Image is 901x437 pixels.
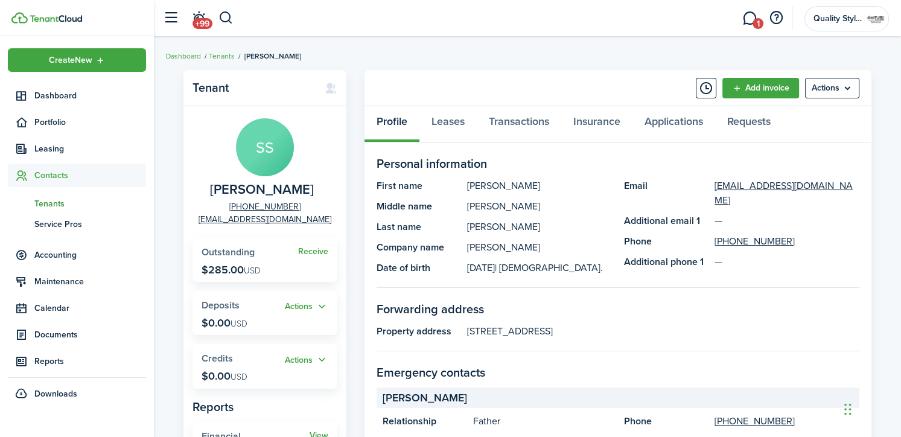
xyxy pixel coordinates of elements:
span: USD [231,317,247,330]
span: Downloads [34,388,77,400]
span: +99 [193,18,212,29]
a: Service Pros [8,214,146,234]
span: USD [231,371,247,383]
button: Open menu [805,78,859,98]
panel-main-description: Father [473,414,612,429]
span: Contacts [34,169,146,182]
span: Credits [202,351,233,365]
span: Quality Stylz Salon Suites [813,14,862,23]
img: Quality Stylz Salon Suites [867,9,886,28]
button: Open resource center [766,8,786,28]
span: Documents [34,328,146,341]
panel-main-title: Email [624,179,708,208]
a: Applications [632,106,715,142]
panel-main-title: Additional email 1 [624,214,708,228]
p: $0.00 [202,370,247,382]
span: Service Pros [34,218,146,231]
span: Shane Steele-Quintanilla [210,182,314,197]
panel-main-description: [STREET_ADDRESS] [467,324,859,339]
panel-main-title: Relationship [383,414,467,429]
panel-main-subtitle: Reports [193,398,337,416]
panel-main-title: Company name [377,240,461,255]
span: USD [244,264,261,277]
a: Transactions [477,106,561,142]
a: Reports [8,349,146,373]
panel-main-title: Last name [377,220,461,234]
panel-main-title: Middle name [377,199,461,214]
panel-main-description: [DATE] [467,261,612,275]
a: Tenants [8,193,146,214]
panel-main-description: [PERSON_NAME] [467,179,612,193]
button: Open menu [8,48,146,72]
button: Open menu [285,300,328,314]
p: $285.00 [202,264,261,276]
span: Portfolio [34,116,146,129]
panel-main-section-title: Forwarding address [377,300,859,318]
span: Calendar [34,302,146,314]
a: [PHONE_NUMBER] [229,200,301,213]
button: Actions [285,353,328,367]
div: Drag [844,391,852,427]
a: [PHONE_NUMBER] [715,414,795,429]
panel-main-section-title: Personal information [377,155,859,173]
span: Leasing [34,142,146,155]
panel-main-description: [PERSON_NAME] [467,220,612,234]
a: Leases [419,106,477,142]
panel-main-section-title: Emergency contacts [377,363,859,381]
avatar-text: SS [236,118,294,176]
span: Tenants [34,197,146,210]
a: Messaging [738,3,761,34]
button: Search [218,8,234,28]
p: $0.00 [202,317,247,329]
span: Create New [49,56,92,65]
a: [PHONE_NUMBER] [715,234,795,249]
a: Insurance [561,106,632,142]
panel-main-title: Property address [377,324,461,339]
a: Notifications [187,3,210,34]
span: Deposits [202,298,240,312]
a: Requests [715,106,783,142]
a: Dashboard [8,84,146,107]
span: Maintenance [34,275,146,288]
panel-main-title: Tenant [193,81,313,95]
panel-main-title: Date of birth [377,261,461,275]
a: [EMAIL_ADDRESS][DOMAIN_NAME] [199,213,331,226]
a: Dashboard [166,51,201,62]
img: TenantCloud [30,15,82,22]
span: [PERSON_NAME] [383,390,467,406]
button: Open sidebar [159,7,182,30]
span: 1 [753,18,763,29]
a: Tenants [209,51,235,62]
button: Open menu [285,353,328,367]
button: Timeline [696,78,716,98]
a: Receive [298,247,328,257]
panel-main-title: Additional phone 1 [624,255,708,269]
panel-main-description: [PERSON_NAME] [467,240,612,255]
panel-main-description: [PERSON_NAME] [467,199,612,214]
a: [EMAIL_ADDRESS][DOMAIN_NAME] [715,179,859,208]
panel-main-title: First name [377,179,461,193]
span: Outstanding [202,245,255,259]
span: Reports [34,355,146,368]
iframe: Chat Widget [841,379,901,437]
menu-btn: Actions [805,78,859,98]
span: | [DEMOGRAPHIC_DATA]. [495,261,603,275]
span: Accounting [34,249,146,261]
img: TenantCloud [11,12,28,24]
span: Dashboard [34,89,146,102]
span: [PERSON_NAME] [244,51,301,62]
button: Actions [285,300,328,314]
a: Add invoice [722,78,799,98]
panel-main-title: Phone [624,414,708,429]
panel-main-title: Phone [624,234,708,249]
